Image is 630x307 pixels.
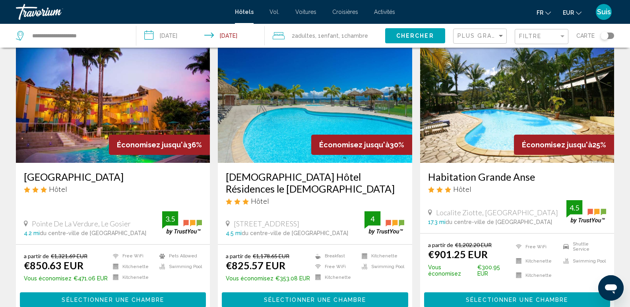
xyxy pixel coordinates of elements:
[563,7,582,18] button: Changer de devise
[358,253,404,259] li: Kitchenette
[251,197,269,205] span: Hôtel
[364,211,404,235] img: trustyou-badge.svg
[424,292,610,307] button: Sélectionner une chambre
[24,185,202,193] div: 3 star Hotel
[537,10,543,16] font: fr
[109,263,155,270] li: Kitchenette
[295,33,315,39] span: Adultes
[162,211,202,235] img: trustyou-badge.svg
[566,203,582,212] div: 4.5
[24,259,83,271] ins: €850.63 EUR
[242,230,348,236] span: du centre-ville de [GEOGRAPHIC_DATA]
[16,36,210,163] img: Hotel image
[420,36,614,163] img: Hotel image
[457,33,552,39] span: Plus grandes économies
[519,33,542,39] span: Filtre
[515,29,568,45] button: Filter
[226,171,404,195] a: [DEMOGRAPHIC_DATA] Hôtel Résidences le [DEMOGRAPHIC_DATA]
[24,230,40,236] span: 4.2 mi
[428,264,475,277] span: Vous économisez
[595,32,614,39] button: Toggle map
[24,253,49,259] span: a partir de
[295,9,316,15] font: Voitures
[344,33,368,39] span: Chambre
[265,24,385,48] button: Travelers: 2 adults, 1 child
[20,294,206,303] a: Sélectionner une chambre
[311,263,358,270] li: Free WiFi
[109,253,155,259] li: Free WiFi
[512,256,559,266] li: Kitchenette
[537,7,551,18] button: Changer de langue
[226,230,242,236] span: 4.5 mi
[292,30,315,41] span: 2
[364,214,380,224] div: 4
[311,274,358,281] li: Kitchenette
[428,241,453,248] span: a partir de
[512,241,559,252] li: Free WiFi
[319,141,390,149] span: Économisez jusqu'à
[32,219,131,228] span: Pointe De La Verdure, Le Gosier
[339,30,368,41] span: , 1
[321,33,339,39] span: Enfant
[453,185,471,193] span: Hôtel
[436,208,558,217] span: Localite Ziotte, [GEOGRAPHIC_DATA]
[514,135,614,155] div: 25%
[109,135,210,155] div: 36%
[457,33,504,40] mat-select: Sort by
[49,185,67,193] span: Hôtel
[226,259,285,271] ins: €825.57 EUR
[428,264,512,277] p: €300.95 EUR
[109,274,155,281] li: Kitchenette
[576,30,595,41] span: Carte
[332,9,358,15] a: Croisières
[226,253,251,259] span: a partir de
[218,36,412,163] img: Hotel image
[226,197,404,205] div: 3 star Hotel
[512,270,559,280] li: Kitchenette
[455,241,492,248] del: €1,202.20 EUR
[40,230,146,236] span: du centre-ville de [GEOGRAPHIC_DATA]
[234,219,299,228] span: [STREET_ADDRESS]
[563,10,574,16] font: EUR
[466,297,568,303] span: Sélectionner une chambre
[428,171,606,183] a: Habitation Grande Anse
[424,294,610,303] a: Sélectionner une chambre
[311,253,358,259] li: Breakfast
[24,275,72,282] span: Vous économisez
[269,9,279,15] a: Vol.
[226,275,273,282] span: Vous économisez
[222,292,408,307] button: Sélectionner une chambre
[358,263,404,270] li: Swimming Pool
[155,263,202,270] li: Swimming Pool
[162,214,178,224] div: 3.5
[51,253,87,259] del: €1,321.69 EUR
[264,297,366,303] span: Sélectionner une chambre
[62,297,164,303] span: Sélectionner une chambre
[559,241,606,252] li: Shuttle Service
[446,219,552,225] span: du centre-ville de [GEOGRAPHIC_DATA]
[235,9,254,15] a: Hôtels
[597,8,611,16] font: Suis
[396,33,434,39] span: Chercher
[559,256,606,266] li: Swimming Pool
[385,28,445,43] button: Chercher
[598,275,624,301] iframe: Bouton de lancement de la fenêtre de messagerie
[226,275,310,282] p: €353.08 EUR
[20,292,206,307] button: Sélectionner une chambre
[136,24,265,48] button: Check-in date: Oct 18, 2025 Check-out date: Oct 25, 2025
[24,171,202,183] a: [GEOGRAPHIC_DATA]
[311,135,412,155] div: 30%
[428,185,606,193] div: 3 star Hotel
[315,30,339,41] span: , 1
[374,9,395,15] a: Activités
[522,141,592,149] span: Économisez jusqu'à
[24,275,108,282] p: €471.06 EUR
